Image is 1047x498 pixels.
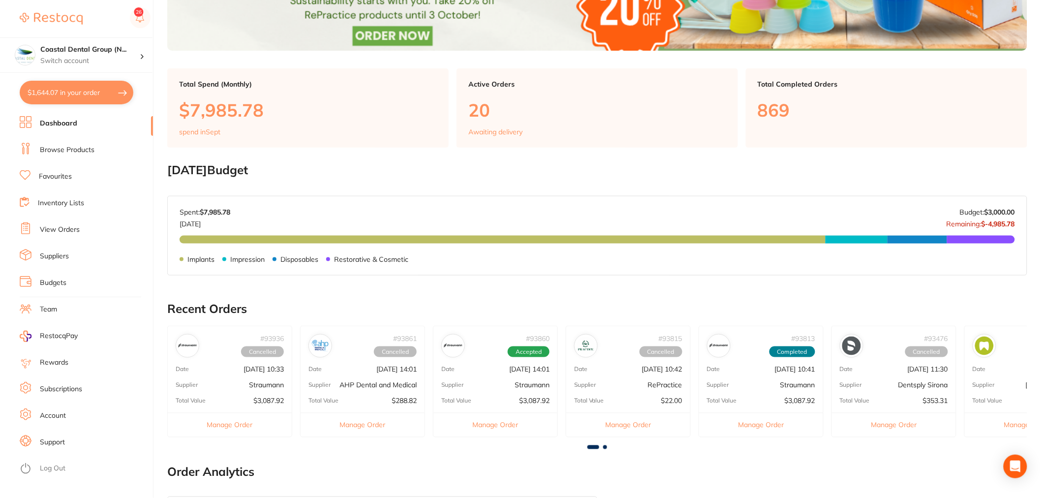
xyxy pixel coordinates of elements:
[642,366,682,373] p: [DATE] 10:42
[770,346,815,357] span: Completed
[249,381,284,389] p: Straumann
[308,382,331,389] p: Supplier
[975,337,994,355] img: Kulzer
[40,305,57,314] a: Team
[577,337,595,355] img: RePractice
[200,208,230,217] strong: $7,985.78
[40,464,65,473] a: Log Out
[468,100,726,120] p: 20
[840,366,853,373] p: Date
[179,128,220,136] p: spend in Sept
[20,331,31,342] img: RestocqPay
[468,128,523,136] p: Awaiting delivery
[241,346,284,357] span: Cancelled
[659,335,682,342] p: # 93815
[20,81,133,104] button: $1,644.07 in your order
[40,358,68,368] a: Rewards
[468,80,726,88] p: Active Orders
[574,398,604,405] p: Total Value
[393,335,417,342] p: # 93861
[20,7,83,30] a: Restocq Logo
[260,335,284,342] p: # 93936
[334,255,408,263] p: Restorative & Cosmetic
[308,398,339,405] p: Total Value
[15,45,35,65] img: Coastal Dental Group (Newcastle)
[985,208,1015,217] strong: $3,000.00
[178,337,197,355] img: Straumann
[905,346,948,357] span: Cancelled
[40,411,66,421] a: Account
[40,384,82,394] a: Subscriptions
[898,381,948,389] p: Dentsply Sirona
[457,68,738,148] a: Active Orders20Awaiting delivery
[566,413,690,437] button: Manage Order
[515,381,550,389] p: Straumann
[947,216,1015,228] p: Remaining:
[308,366,322,373] p: Date
[374,346,417,357] span: Cancelled
[509,366,550,373] p: [DATE] 14:01
[441,366,455,373] p: Date
[519,397,550,405] p: $3,087.92
[40,331,78,341] span: RestocqPay
[301,413,425,437] button: Manage Order
[40,45,140,55] h4: Coastal Dental Group (Newcastle)
[167,465,1027,479] h2: Order Analytics
[20,13,83,25] img: Restocq Logo
[167,68,449,148] a: Total Spend (Monthly)$7,985.78spend inSept
[253,397,284,405] p: $3,087.92
[168,413,292,437] button: Manage Order
[40,278,66,288] a: Budgets
[40,119,77,128] a: Dashboard
[923,397,948,405] p: $353.31
[339,381,417,389] p: AHP Dental and Medical
[526,335,550,342] p: # 93860
[574,382,596,389] p: Supplier
[441,382,463,389] p: Supplier
[376,366,417,373] p: [DATE] 14:01
[176,382,198,389] p: Supplier
[746,68,1027,148] a: Total Completed Orders869
[244,366,284,373] p: [DATE] 10:33
[792,335,815,342] p: # 93813
[924,335,948,342] p: # 93476
[780,381,815,389] p: Straumann
[20,331,78,342] a: RestocqPay
[180,216,230,228] p: [DATE]
[973,398,1003,405] p: Total Value
[758,100,1016,120] p: 869
[973,366,986,373] p: Date
[230,255,265,263] p: Impression
[40,225,80,235] a: View Orders
[640,346,682,357] span: Cancelled
[699,413,823,437] button: Manage Order
[40,251,69,261] a: Suppliers
[1004,455,1027,478] div: Open Intercom Messenger
[832,413,956,437] button: Manage Order
[842,337,861,355] img: Dentsply Sirona
[840,398,870,405] p: Total Value
[775,366,815,373] p: [DATE] 10:41
[40,56,140,66] p: Switch account
[433,413,557,437] button: Manage Order
[311,337,330,355] img: AHP Dental and Medical
[441,398,471,405] p: Total Value
[648,381,682,389] p: RePractice
[167,163,1027,177] h2: [DATE] Budget
[982,219,1015,228] strong: $-4,985.78
[39,172,72,182] a: Favourites
[508,346,550,357] span: Accepted
[908,366,948,373] p: [DATE] 11:30
[707,382,729,389] p: Supplier
[707,366,720,373] p: Date
[960,208,1015,216] p: Budget:
[179,80,437,88] p: Total Spend (Monthly)
[280,255,318,263] p: Disposables
[176,366,189,373] p: Date
[176,398,206,405] p: Total Value
[187,255,215,263] p: Implants
[392,397,417,405] p: $288.82
[574,366,587,373] p: Date
[785,397,815,405] p: $3,087.92
[40,145,94,155] a: Browse Products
